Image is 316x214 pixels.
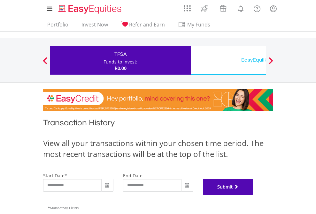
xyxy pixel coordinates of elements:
[178,20,220,29] span: My Funds
[39,60,51,67] button: Previous
[249,2,265,14] a: FAQ's and Support
[119,21,167,31] a: Refer and Earn
[184,5,191,12] img: grid-menu-icon.svg
[54,50,187,59] div: TFSA
[199,3,210,13] img: thrive-v2.svg
[123,173,143,179] label: end date
[57,4,124,14] img: EasyEquities_Logo.png
[43,173,65,179] label: start date
[214,2,233,13] a: Vouchers
[43,89,273,111] img: EasyCredit Promotion Banner
[180,2,195,12] a: AppsGrid
[203,179,253,195] button: Submit
[115,65,127,71] span: R0.00
[48,205,79,210] span: Mandatory Fields
[233,2,249,14] a: Notifications
[129,21,165,28] span: Refer and Earn
[218,3,228,13] img: vouchers-v2.svg
[79,21,111,31] a: Invest Now
[104,59,137,65] div: Funds to invest:
[265,2,281,16] a: My Profile
[45,21,71,31] a: Portfolio
[265,60,277,67] button: Next
[43,138,273,160] div: View all your transactions within your chosen time period. The most recent transactions will be a...
[56,2,124,14] a: Home page
[43,117,273,131] h1: Transaction History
